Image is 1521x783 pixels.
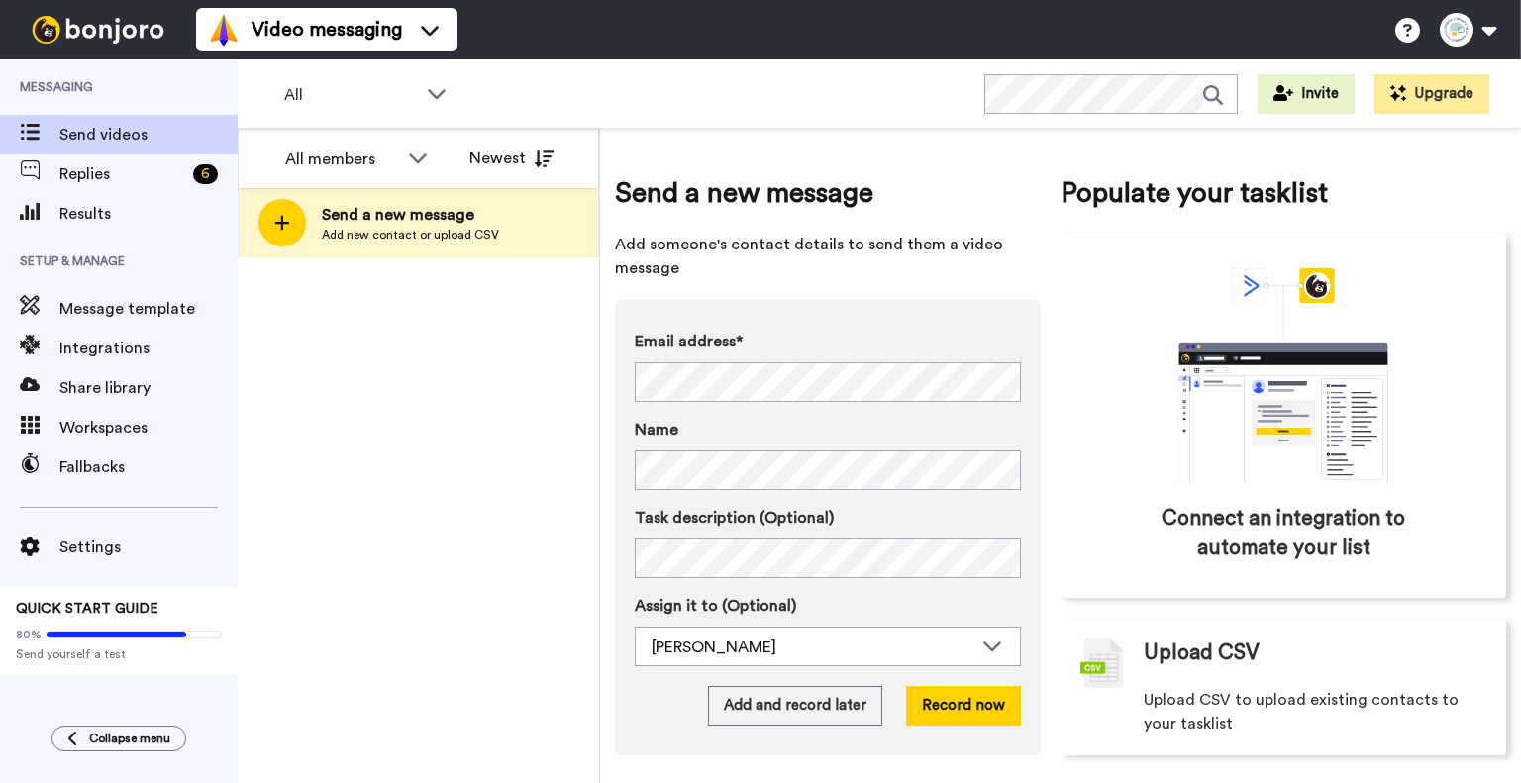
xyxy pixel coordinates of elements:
[208,14,240,46] img: vm-color.svg
[59,536,238,559] span: Settings
[635,594,1021,618] label: Assign it to (Optional)
[59,416,238,440] span: Workspaces
[635,418,678,441] span: Name
[16,627,42,642] span: 80%
[59,297,238,321] span: Message template
[615,233,1041,280] span: Add someone's contact details to send them a video message
[59,337,238,360] span: Integrations
[708,686,882,726] button: Add and record later
[652,636,972,659] div: [PERSON_NAME]
[1374,74,1489,114] button: Upgrade
[24,16,172,44] img: bj-logo-header-white.svg
[284,83,417,107] span: All
[51,726,186,751] button: Collapse menu
[16,602,158,616] span: QUICK START GUIDE
[1144,688,1486,735] span: Upload CSV to upload existing contacts to your tasklist
[16,646,222,662] span: Send yourself a test
[1258,74,1355,114] button: Invite
[1144,638,1260,668] span: Upload CSV
[615,173,1041,213] span: Send a new message
[1080,638,1124,688] img: csv-grey.png
[322,227,499,243] span: Add new contact or upload CSV
[285,147,398,171] div: All members
[59,376,238,400] span: Share library
[635,330,1021,353] label: Email address*
[1061,173,1506,213] span: Populate your tasklist
[89,731,170,746] span: Collapse menu
[59,123,238,147] span: Send videos
[59,455,238,479] span: Fallbacks
[455,139,568,178] button: Newest
[1135,268,1432,484] div: animation
[906,686,1021,726] button: Record now
[252,16,402,44] span: Video messaging
[1145,504,1422,563] span: Connect an integration to automate your list
[193,164,218,184] div: 6
[322,203,499,227] span: Send a new message
[59,162,185,186] span: Replies
[59,202,238,226] span: Results
[635,506,1021,530] label: Task description (Optional)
